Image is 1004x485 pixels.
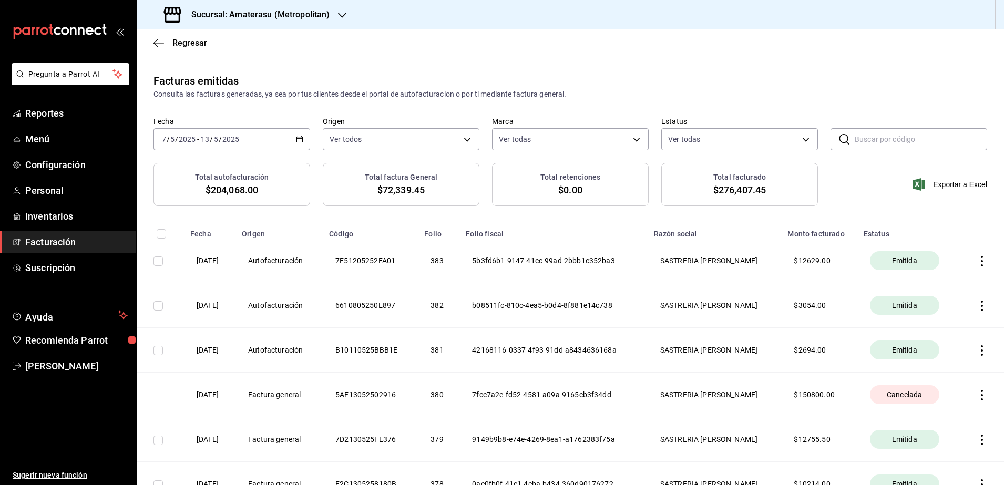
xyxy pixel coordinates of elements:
span: $276,407.45 [713,183,766,197]
span: - [197,135,199,143]
th: 7fcc7a2e-fd52-4581-a09a-9165cb3f34dd [459,373,647,417]
button: Pregunta a Parrot AI [12,63,129,85]
span: Menú [25,132,128,146]
th: Factura general [235,373,323,417]
th: 5b3fd6b1-9147-41cc-99ad-2bbb1c352ba3 [459,239,647,283]
th: 42168116-0337-4f93-91dd-a8434636168a [459,328,647,373]
th: SASTRERIA [PERSON_NAME] [648,328,782,373]
span: / [175,135,178,143]
th: $ 3054.00 [781,283,857,328]
h3: Total retenciones [540,172,600,183]
th: Monto facturado [781,223,857,239]
th: 383 [418,239,459,283]
h3: Total autofacturación [195,172,269,183]
th: $ 12629.00 [781,239,857,283]
span: Ver todas [499,134,531,145]
span: Sugerir nueva función [13,470,128,481]
span: Ver todas [668,134,700,145]
label: Origen [323,118,479,125]
th: Estatus [857,223,960,239]
th: SASTRERIA [PERSON_NAME] [648,283,782,328]
span: Personal [25,183,128,198]
th: 380 [418,373,459,417]
th: b08511fc-810c-4ea5-b0d4-8f881e14c738 [459,283,647,328]
h3: Total facturado [713,172,766,183]
span: Emitida [888,300,921,311]
th: Folio [418,223,459,239]
span: Suscripción [25,261,128,275]
th: 7D2130525FE376 [323,417,418,462]
th: 6610805250E897 [323,283,418,328]
th: [DATE] [184,328,235,373]
input: ---- [178,135,196,143]
input: ---- [222,135,240,143]
span: $72,339.45 [377,183,425,197]
span: / [210,135,213,143]
th: SASTRERIA [PERSON_NAME] [648,417,782,462]
th: 5AE13052502916 [323,373,418,417]
span: Configuración [25,158,128,172]
input: -- [170,135,175,143]
input: -- [200,135,210,143]
label: Marca [492,118,649,125]
th: SASTRERIA [PERSON_NAME] [648,239,782,283]
span: Emitida [888,345,921,355]
div: Facturas emitidas [153,73,239,89]
span: Emitida [888,255,921,266]
th: Código [323,223,418,239]
span: Pregunta a Parrot AI [28,69,113,80]
span: [PERSON_NAME] [25,359,128,373]
span: $0.00 [558,183,582,197]
th: [DATE] [184,417,235,462]
th: Razón social [648,223,782,239]
span: Reportes [25,106,128,120]
th: 381 [418,328,459,373]
span: Ayuda [25,309,114,322]
span: / [219,135,222,143]
span: Recomienda Parrot [25,333,128,347]
th: $ 2694.00 [781,328,857,373]
th: [DATE] [184,373,235,417]
th: Folio fiscal [459,223,647,239]
th: Origen [235,223,323,239]
th: SASTRERIA [PERSON_NAME] [648,373,782,417]
div: Consulta las facturas generadas, ya sea por tus clientes desde el portal de autofacturacion o por... [153,89,987,100]
input: -- [213,135,219,143]
h3: Total factura General [365,172,438,183]
th: Autofacturación [235,328,323,373]
th: 382 [418,283,459,328]
span: Facturación [25,235,128,249]
input: -- [161,135,167,143]
span: Inventarios [25,209,128,223]
th: Autofacturación [235,239,323,283]
th: B10110525BBB1E [323,328,418,373]
span: Cancelada [883,389,926,400]
label: Fecha [153,118,310,125]
th: $ 12755.50 [781,417,857,462]
button: Exportar a Excel [915,178,987,191]
span: Ver todos [330,134,362,145]
th: Factura general [235,417,323,462]
label: Estatus [661,118,818,125]
th: $ 150800.00 [781,373,857,417]
h3: Sucursal: Amaterasu (Metropolitan) [183,8,330,21]
a: Pregunta a Parrot AI [7,76,129,87]
button: open_drawer_menu [116,27,124,36]
span: / [167,135,170,143]
th: 9149b9b8-e74e-4269-8ea1-a1762383f75a [459,417,647,462]
th: 7F51205252FA01 [323,239,418,283]
th: Fecha [184,223,235,239]
span: $204,068.00 [206,183,258,197]
span: Regresar [172,38,207,48]
th: [DATE] [184,239,235,283]
th: 379 [418,417,459,462]
th: [DATE] [184,283,235,328]
span: Emitida [888,434,921,445]
input: Buscar por código [855,129,987,150]
button: Regresar [153,38,207,48]
th: Autofacturación [235,283,323,328]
